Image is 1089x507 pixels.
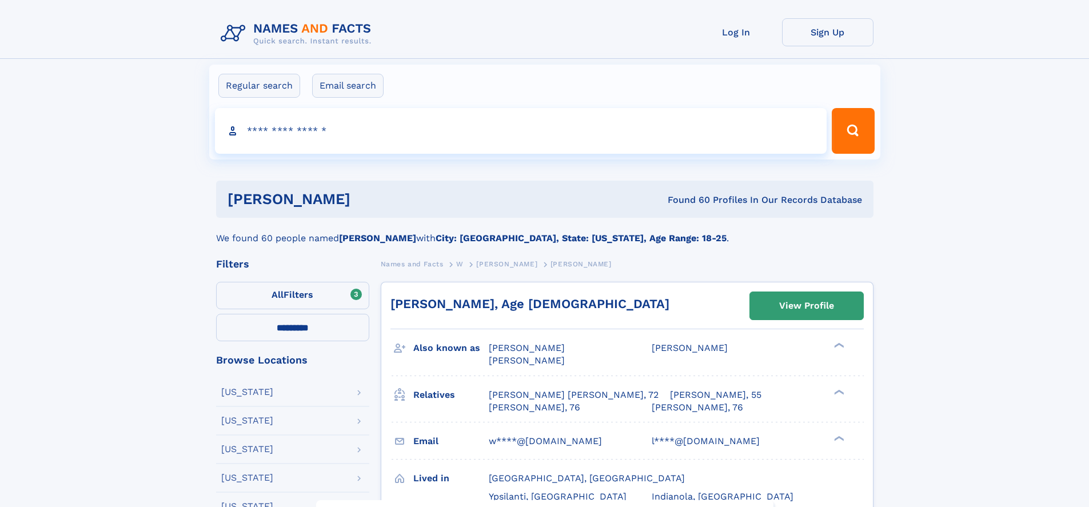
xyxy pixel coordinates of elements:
[509,194,862,206] div: Found 60 Profiles In Our Records Database
[831,434,845,442] div: ❯
[691,18,782,46] a: Log In
[782,18,873,46] a: Sign Up
[272,289,284,300] span: All
[779,293,834,319] div: View Profile
[489,491,627,502] span: Ypsilanti, [GEOGRAPHIC_DATA]
[228,192,509,206] h1: [PERSON_NAME]
[831,342,845,349] div: ❯
[218,74,300,98] label: Regular search
[216,218,873,245] div: We found 60 people named with .
[221,445,273,454] div: [US_STATE]
[551,260,612,268] span: [PERSON_NAME]
[339,233,416,243] b: [PERSON_NAME]
[831,388,845,396] div: ❯
[652,342,728,353] span: [PERSON_NAME]
[489,473,685,484] span: [GEOGRAPHIC_DATA], [GEOGRAPHIC_DATA]
[216,282,369,309] label: Filters
[216,18,381,49] img: Logo Names and Facts
[436,233,727,243] b: City: [GEOGRAPHIC_DATA], State: [US_STATE], Age Range: 18-25
[215,108,827,154] input: search input
[456,257,464,271] a: W
[312,74,384,98] label: Email search
[750,292,863,320] a: View Profile
[221,388,273,397] div: [US_STATE]
[476,260,537,268] span: [PERSON_NAME]
[390,297,669,311] a: [PERSON_NAME], Age [DEMOGRAPHIC_DATA]
[413,469,489,488] h3: Lived in
[381,257,444,271] a: Names and Facts
[652,491,793,502] span: Indianola, [GEOGRAPHIC_DATA]
[456,260,464,268] span: W
[216,259,369,269] div: Filters
[489,342,565,353] span: [PERSON_NAME]
[476,257,537,271] a: [PERSON_NAME]
[413,385,489,405] h3: Relatives
[832,108,874,154] button: Search Button
[670,389,761,401] a: [PERSON_NAME], 55
[216,355,369,365] div: Browse Locations
[489,401,580,414] a: [PERSON_NAME], 76
[489,389,659,401] a: [PERSON_NAME] [PERSON_NAME], 72
[652,401,743,414] a: [PERSON_NAME], 76
[413,338,489,358] h3: Also known as
[489,355,565,366] span: [PERSON_NAME]
[221,473,273,482] div: [US_STATE]
[221,416,273,425] div: [US_STATE]
[413,432,489,451] h3: Email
